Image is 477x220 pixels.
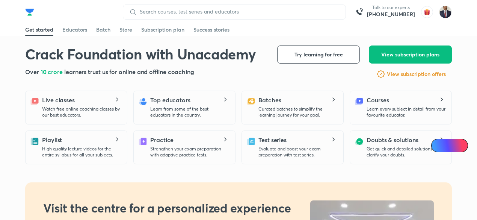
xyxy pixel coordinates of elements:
button: View subscription plans [369,46,452,64]
span: View subscription plans [381,51,439,58]
img: Company Logo [25,8,34,17]
div: Success stories [193,26,229,33]
p: Learn from some of the best educators in the country. [150,106,229,118]
h5: Courses [367,96,389,105]
img: Icon [436,143,442,149]
button: Try learning for free [277,46,360,64]
img: Ravindra Patil [439,6,452,18]
a: Get started [25,24,53,36]
p: Get quick and detailed solutions to clarify your doubts. [367,146,445,158]
a: [PHONE_NUMBER] [367,11,415,18]
p: Learn every subject in detail from your favourite educator. [367,106,445,118]
a: Educators [62,24,87,36]
h5: Batches [258,96,281,105]
a: Subscription plan [141,24,184,36]
img: call-us [352,5,367,20]
a: View subscription offers [387,70,446,79]
h6: View subscription offers [387,70,446,78]
a: Success stories [193,24,229,36]
div: Batch [96,26,110,33]
div: Get started [25,26,53,33]
h5: Test series [258,135,287,144]
h5: Top educators [150,96,190,105]
span: Try learning for free [294,51,343,58]
h5: Live classes [42,96,75,105]
h5: Playlist [42,135,62,144]
img: avatar [421,6,433,18]
h1: Crack Foundation with Unacademy [25,46,255,63]
h5: Doubts & solutions [367,135,418,144]
span: 10 crore [41,68,64,76]
span: learners trust us for online and offline coaching [64,68,194,76]
div: Subscription plan [141,26,184,33]
p: Talk to our experts [367,5,415,11]
span: Over [25,68,41,76]
input: Search courses, test series and educators [137,9,340,15]
div: Educators [62,26,87,33]
p: Curated batches to simplify the learning journey for your goal. [258,106,337,118]
a: Store [119,24,132,36]
p: High quality lecture videos for the entire syllabus for all your subjects. [42,146,121,158]
a: Batch [96,24,110,36]
span: Ai Doubts [444,143,463,149]
p: Strengthen your exam preparation with adaptive practice tests. [150,146,229,158]
h5: Practice [150,135,174,144]
a: Ai Doubts [431,139,468,152]
h2: Visit the centre for a personalized experience [43,200,291,215]
p: Watch free online coaching classes by our best educators. [42,106,121,118]
div: Store [119,26,132,33]
p: Evaluate and boost your exam preparation with test series. [258,146,337,158]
